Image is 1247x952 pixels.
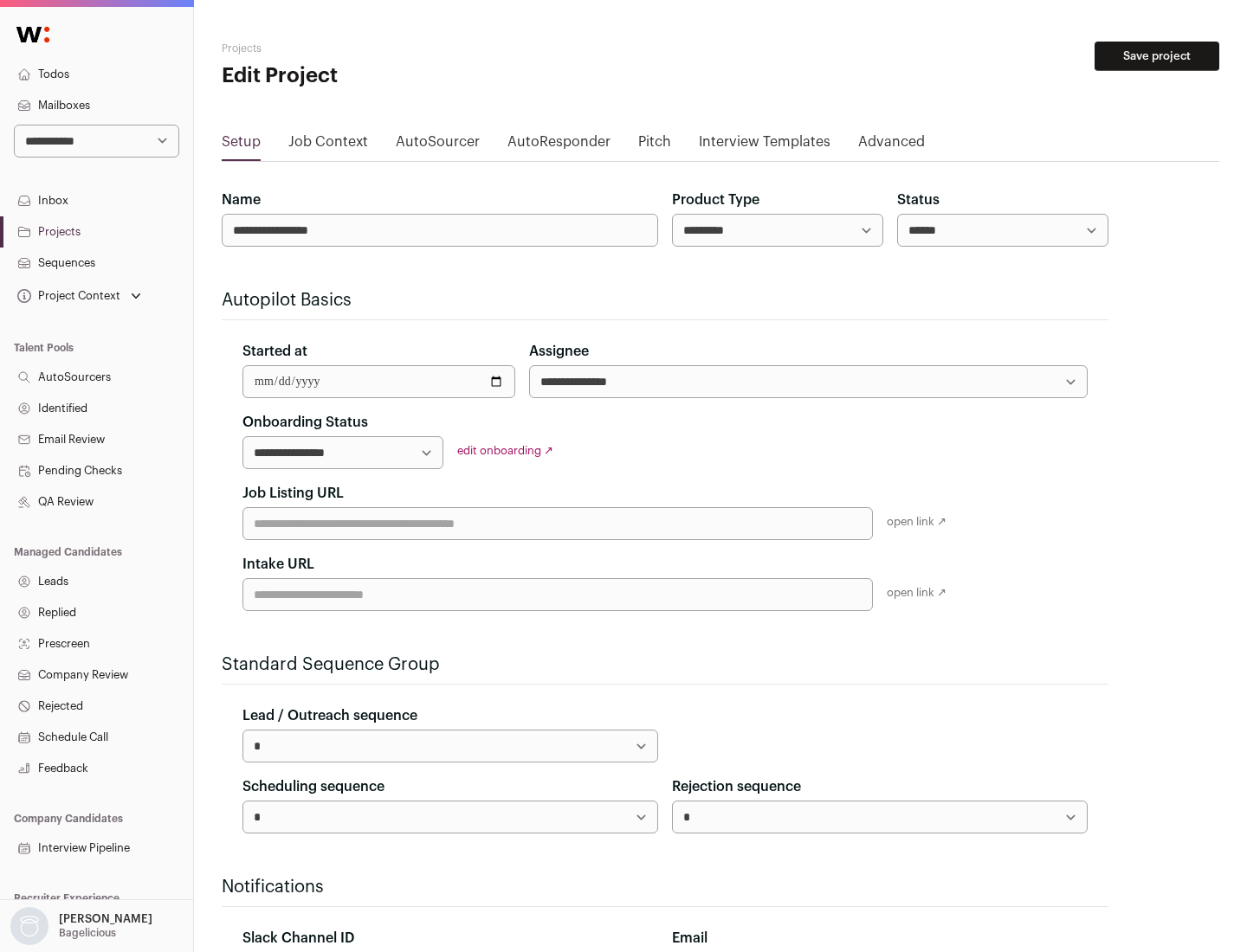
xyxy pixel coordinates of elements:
[858,132,925,159] a: Advanced
[1095,42,1219,71] button: Save project
[222,62,554,90] h1: Edit Project
[638,132,671,159] a: Pitch
[396,132,480,159] a: AutoSourcer
[222,288,1108,312] h2: Autopilot Basics
[457,445,553,456] a: edit onboarding ↗
[672,190,759,210] label: Product Type
[242,776,384,797] label: Scheduling sequence
[288,132,368,159] a: Job Context
[529,341,589,362] label: Assignee
[222,190,261,210] label: Name
[242,412,368,433] label: Onboarding Status
[222,132,261,159] a: Setup
[672,776,801,797] label: Rejection sequence
[10,907,48,945] img: nopic.png
[59,912,152,926] p: [PERSON_NAME]
[14,289,120,303] div: Project Context
[7,17,59,52] img: Wellfound
[59,926,116,940] p: Bagelicious
[699,132,830,159] a: Interview Templates
[7,907,156,945] button: Open dropdown
[897,190,940,210] label: Status
[242,483,344,504] label: Job Listing URL
[14,284,145,308] button: Open dropdown
[242,705,417,726] label: Lead / Outreach sequence
[672,928,1088,949] div: Email
[242,341,307,362] label: Started at
[507,132,611,159] a: AutoResponder
[222,42,554,55] h2: Projects
[222,653,1108,677] h2: Standard Sequence Group
[222,875,1108,899] h2: Notifications
[242,554,314,575] label: Intake URL
[242,928,354,949] label: Slack Channel ID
